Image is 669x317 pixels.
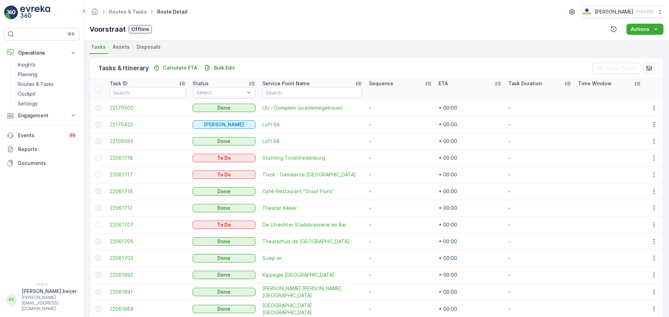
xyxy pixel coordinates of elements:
td: + 00:00 [435,283,505,300]
button: Done [193,104,255,112]
span: Theater Kikker [262,205,362,212]
p: [PERSON_NAME] [595,8,633,15]
td: - [366,100,435,116]
span: Route Detail [156,8,189,15]
a: Café-Restaurant "Graaf Floris" [262,188,362,195]
td: + 00:00 [435,133,505,150]
p: Tasks & Itinerary [98,63,149,73]
p: Bulk Edit [214,64,235,71]
div: Toggle Row Selected [95,306,101,312]
a: 22061692 [110,271,186,278]
a: Routes & Tasks [109,9,147,15]
td: - [366,250,435,267]
p: Offline [131,26,149,33]
span: Tasks [91,43,106,50]
input: Search [110,87,186,98]
button: Done [193,305,255,313]
a: Homepage [91,10,99,16]
a: Stichting TivoliVredenburg [262,154,362,161]
td: + 00:00 [435,166,505,183]
p: Done [217,271,230,278]
p: Done [217,188,230,195]
td: - [366,116,435,133]
img: logo [4,6,18,19]
span: 22061718 [110,154,186,161]
button: Done [193,187,255,196]
a: Planning [15,70,79,79]
td: - [366,183,435,200]
p: Time Window [578,80,612,87]
p: ETA [439,80,448,87]
td: + 00:00 [435,183,505,200]
a: UU - Domplein (academiegebouw) [262,104,362,111]
p: Status [193,80,209,87]
td: - [366,200,435,216]
td: - [505,100,575,116]
td: - [505,250,575,267]
td: - [366,150,435,166]
a: 22109585 [110,138,186,145]
img: logo_light-DOdMpM7g.png [20,6,50,19]
td: - [505,200,575,216]
a: Insights [15,60,79,70]
p: Operations [18,49,66,56]
p: To Do [217,221,231,228]
a: 22061716 [110,188,186,195]
span: Loft 88 [262,121,362,128]
div: Toggle Row Selected [95,138,101,144]
p: Done [217,255,230,262]
a: City Center Lodge Utrecht [262,302,362,316]
p: Settings [18,100,38,107]
a: Routes & Tasks [15,79,79,89]
a: Settings [15,99,79,109]
p: Engagement [18,112,66,119]
div: Toggle Row Selected [95,255,101,261]
div: Toggle Row Selected [95,222,101,228]
button: Geen Afval [193,120,255,129]
td: + 00:00 [435,267,505,283]
td: - [505,233,575,250]
a: 22061703 [110,255,186,262]
p: [PERSON_NAME][EMAIL_ADDRESS][DOMAIN_NAME] [22,295,77,311]
a: 22061691 [110,288,186,295]
a: 22061707 [110,221,186,228]
td: + 00:00 [435,233,505,250]
a: 22061689 [110,306,186,312]
button: Done [193,254,255,262]
button: Done [193,288,255,296]
a: Theaterhuis de Berenkuil [262,238,362,245]
span: v 1.51.1 [4,282,79,286]
div: Toggle Row Selected [95,155,101,161]
p: Done [217,205,230,212]
td: - [505,166,575,183]
a: 22170423 [110,121,186,128]
p: Actions [631,26,649,33]
button: Engagement [4,109,79,122]
div: Toggle Row Selected [95,172,101,177]
input: Search [262,87,362,98]
p: [PERSON_NAME].beijer [22,288,77,295]
p: Calculate ETA [163,64,197,71]
td: + 00:00 [435,150,505,166]
a: Kippegie Utrecht [262,271,362,278]
div: Toggle Row Selected [95,105,101,111]
a: Documents [4,156,79,170]
span: Disposals [137,43,161,50]
td: - [366,133,435,150]
a: Cockpit [15,89,79,99]
p: Service Point Name [262,80,310,87]
p: Routes & Tasks [18,81,54,88]
a: Soep-er [262,255,362,262]
span: Kippegie [GEOGRAPHIC_DATA] [262,271,362,278]
p: Task ID [110,80,128,87]
button: Actions [626,24,663,35]
span: De Utrechter Stadsbrasserie en Bar [262,221,362,228]
span: 22061705 [110,238,186,245]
